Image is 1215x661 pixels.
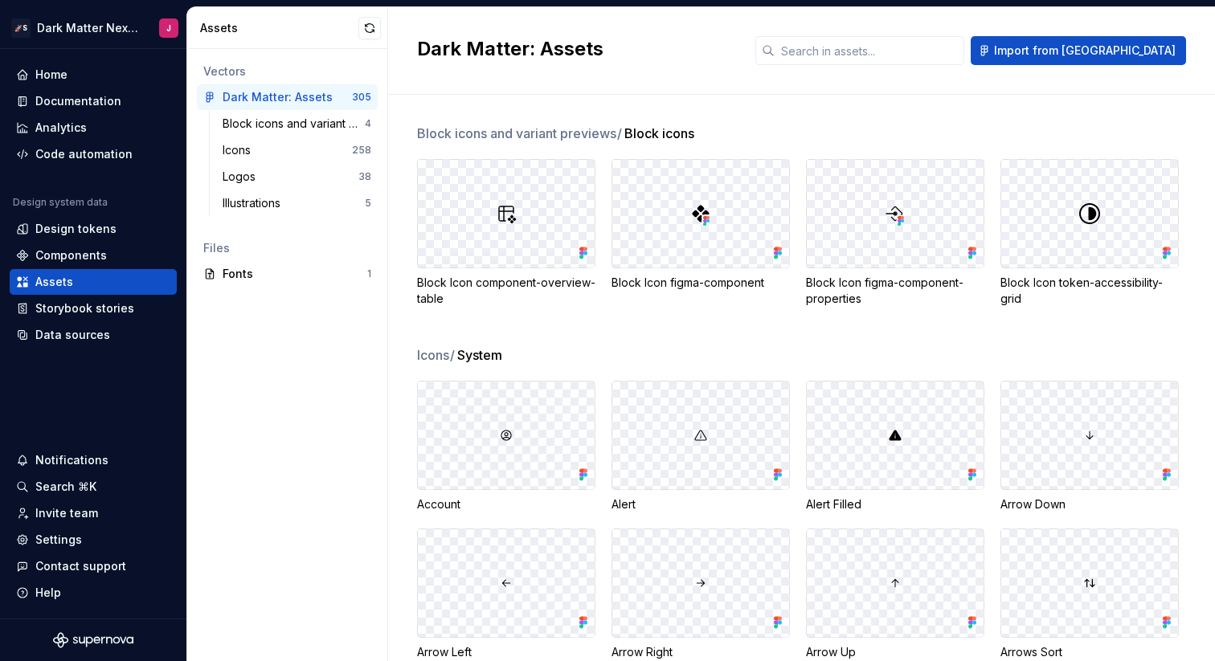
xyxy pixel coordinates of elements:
[617,125,622,141] span: /
[365,117,371,130] div: 4
[53,632,133,648] svg: Supernova Logo
[417,275,595,307] div: Block Icon component-overview-table
[35,274,73,290] div: Assets
[11,18,31,38] div: 🚀S
[35,146,133,162] div: Code automation
[10,62,177,88] a: Home
[35,120,87,136] div: Analytics
[352,91,371,104] div: 305
[994,43,1176,59] span: Import from [GEOGRAPHIC_DATA]
[223,142,257,158] div: Icons
[35,247,107,263] div: Components
[223,89,333,105] div: Dark Matter: Assets
[35,452,108,468] div: Notifications
[358,170,371,183] div: 38
[223,195,287,211] div: Illustrations
[450,347,455,363] span: /
[216,190,378,216] a: Illustrations5
[10,447,177,473] button: Notifications
[612,496,790,512] div: Alert
[200,20,358,36] div: Assets
[457,345,502,365] span: System
[10,553,177,579] button: Contact support
[10,322,177,348] a: Data sources
[417,124,623,143] span: Block icons and variant previews
[216,111,378,137] a: Block icons and variant previews4
[417,496,595,512] div: Account
[203,240,371,256] div: Files
[223,266,367,282] div: Fonts
[35,558,126,574] div: Contact support
[806,644,984,660] div: Arrow Up
[35,479,96,495] div: Search ⌘K
[624,124,694,143] span: Block icons
[806,275,984,307] div: Block Icon figma-component-properties
[223,169,262,185] div: Logos
[197,84,378,110] a: Dark Matter: Assets305
[216,164,378,190] a: Logos38
[971,36,1186,65] button: Import from [GEOGRAPHIC_DATA]
[10,500,177,526] a: Invite team
[417,36,736,62] h2: Dark Matter: Assets
[197,261,378,287] a: Fonts1
[13,196,108,209] div: Design system data
[216,137,378,163] a: Icons258
[10,269,177,295] a: Assets
[35,505,98,521] div: Invite team
[35,585,61,601] div: Help
[10,527,177,553] a: Settings
[10,243,177,268] a: Components
[10,296,177,321] a: Storybook stories
[1000,496,1179,512] div: Arrow Down
[35,327,110,343] div: Data sources
[223,116,365,132] div: Block icons and variant previews
[352,144,371,157] div: 258
[10,474,177,500] button: Search ⌘K
[35,67,67,83] div: Home
[3,10,183,45] button: 🚀SDark Matter Next GenJ
[10,141,177,167] a: Code automation
[37,20,140,36] div: Dark Matter Next Gen
[35,221,117,237] div: Design tokens
[10,580,177,606] button: Help
[612,644,790,660] div: Arrow Right
[365,197,371,210] div: 5
[612,275,790,291] div: Block Icon figma-component
[203,63,371,80] div: Vectors
[417,345,456,365] span: Icons
[35,300,134,316] div: Storybook stories
[10,216,177,242] a: Design tokens
[367,267,371,280] div: 1
[1000,275,1179,307] div: Block Icon token-accessibility-grid
[10,88,177,114] a: Documentation
[166,22,171,35] div: J
[417,644,595,660] div: Arrow Left
[35,93,121,109] div: Documentation
[10,115,177,141] a: Analytics
[35,532,82,548] div: Settings
[806,496,984,512] div: Alert Filled
[1000,644,1179,660] div: Arrows Sort
[775,36,964,65] input: Search in assets...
